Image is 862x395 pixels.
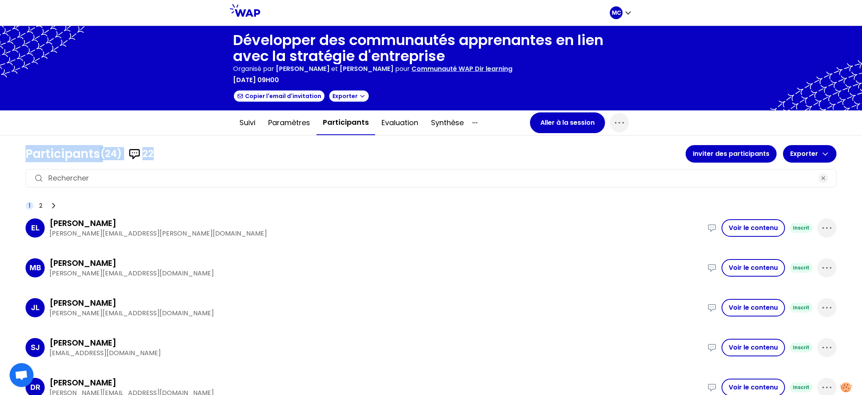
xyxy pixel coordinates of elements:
p: et [276,64,393,74]
button: Inviter des participants [686,145,777,163]
span: [PERSON_NAME] [340,64,393,73]
p: MC [612,9,621,17]
button: Exporter [783,145,836,163]
div: Ouvrir le chat [10,363,34,387]
button: Voir le contenu [722,299,785,316]
button: Suivi [233,111,262,135]
button: Synthèse [425,111,470,135]
button: Evaluation [375,111,425,135]
p: SJ [31,342,40,353]
button: Aller à la session [530,112,605,133]
span: 2 [39,202,42,210]
p: [EMAIL_ADDRESS][DOMAIN_NAME] [49,348,702,358]
span: 1 [29,202,30,210]
h3: [PERSON_NAME] [49,218,117,229]
p: JL [31,302,40,313]
button: MC [610,6,632,19]
div: Inscrit [790,263,813,273]
button: Participants [316,110,375,135]
input: Rechercher [48,173,814,184]
button: Copier l'email d'invitation [233,90,325,102]
p: EL [31,222,40,234]
p: Organisé par [233,64,274,74]
p: DR [30,382,40,393]
h3: [PERSON_NAME] [49,377,117,388]
div: Inscrit [790,343,813,352]
button: Paramètres [262,111,316,135]
h1: Participants [26,147,686,161]
h3: [PERSON_NAME] [49,257,117,269]
p: [PERSON_NAME][EMAIL_ADDRESS][PERSON_NAME][DOMAIN_NAME] [49,229,702,238]
p: [PERSON_NAME][EMAIL_ADDRESS][DOMAIN_NAME] [49,269,702,278]
div: Inscrit [790,303,813,312]
button: Voir le contenu [722,219,785,237]
p: Communauté WAP Dir learning [411,64,512,74]
p: pour [395,64,410,74]
button: Voir le contenu [722,339,785,356]
button: Exporter [328,90,370,102]
p: [DATE] 09h00 [233,75,279,85]
p: MB [30,262,41,273]
button: Voir le contenu [722,259,785,277]
h3: [PERSON_NAME] [49,297,117,309]
div: Inscrit [790,383,813,392]
span: (24) [100,147,122,160]
div: Inscrit [790,223,813,233]
span: [PERSON_NAME] [276,64,330,73]
span: 22 [142,147,154,160]
p: [PERSON_NAME][EMAIL_ADDRESS][DOMAIN_NAME] [49,309,702,318]
h3: [PERSON_NAME] [49,337,117,348]
h1: Développer des communautés apprenantes en lien avec la stratégie d'entreprise [233,32,629,64]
